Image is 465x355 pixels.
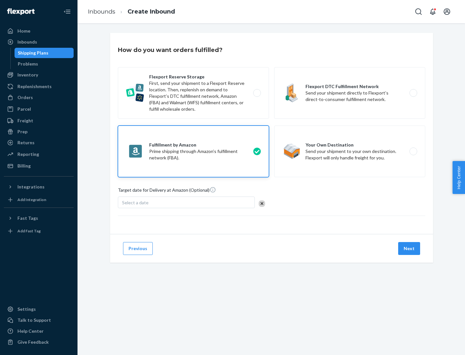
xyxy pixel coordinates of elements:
[426,5,439,18] button: Open notifications
[17,184,45,190] div: Integrations
[4,70,74,80] a: Inventory
[18,50,48,56] div: Shipping Plans
[17,117,33,124] div: Freight
[4,127,74,137] a: Prep
[398,242,420,255] button: Next
[17,215,38,221] div: Fast Tags
[122,200,149,205] span: Select a date
[4,315,74,325] a: Talk to Support
[4,326,74,336] a: Help Center
[4,226,74,236] a: Add Fast Tag
[17,83,52,90] div: Replenishments
[4,161,74,171] a: Billing
[4,104,74,114] a: Parcel
[4,92,74,103] a: Orders
[15,48,74,58] a: Shipping Plans
[17,72,38,78] div: Inventory
[4,116,74,126] a: Freight
[440,5,453,18] button: Open account menu
[4,304,74,314] a: Settings
[17,128,27,135] div: Prep
[88,8,115,15] a: Inbounds
[128,8,175,15] a: Create Inbound
[17,139,35,146] div: Returns
[7,8,35,15] img: Flexport logo
[118,187,216,196] span: Target date for Delivery at Amazon (Optional)
[17,317,51,323] div: Talk to Support
[17,339,49,345] div: Give Feedback
[18,61,38,67] div: Problems
[452,161,465,194] button: Help Center
[17,328,44,334] div: Help Center
[4,213,74,223] button: Fast Tags
[17,151,39,157] div: Reporting
[123,242,153,255] button: Previous
[412,5,425,18] button: Open Search Box
[17,306,36,312] div: Settings
[17,28,30,34] div: Home
[4,337,74,347] button: Give Feedback
[83,2,180,21] ol: breadcrumbs
[4,81,74,92] a: Replenishments
[17,39,37,45] div: Inbounds
[61,5,74,18] button: Close Navigation
[4,149,74,159] a: Reporting
[4,195,74,205] a: Add Integration
[4,137,74,148] a: Returns
[17,163,31,169] div: Billing
[4,182,74,192] button: Integrations
[4,26,74,36] a: Home
[15,59,74,69] a: Problems
[17,228,41,234] div: Add Fast Tag
[17,94,33,101] div: Orders
[17,197,46,202] div: Add Integration
[4,37,74,47] a: Inbounds
[118,46,222,54] h3: How do you want orders fulfilled?
[17,106,31,112] div: Parcel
